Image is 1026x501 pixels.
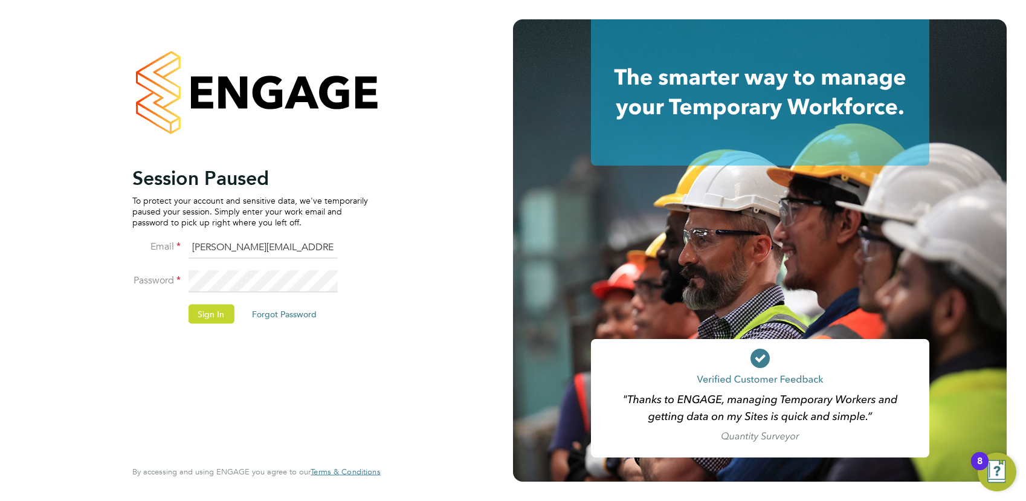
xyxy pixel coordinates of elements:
[188,304,234,323] button: Sign In
[977,461,982,477] div: 8
[311,467,380,477] a: Terms & Conditions
[132,467,380,477] span: By accessing and using ENGAGE you agree to our
[242,304,326,323] button: Forgot Password
[132,166,368,190] h2: Session Paused
[188,237,337,259] input: Enter your work email...
[978,453,1016,491] button: Open Resource Center, 8 new notifications
[132,274,181,286] label: Password
[132,195,368,228] p: To protect your account and sensitive data, we've temporarily paused your session. Simply enter y...
[132,240,181,253] label: Email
